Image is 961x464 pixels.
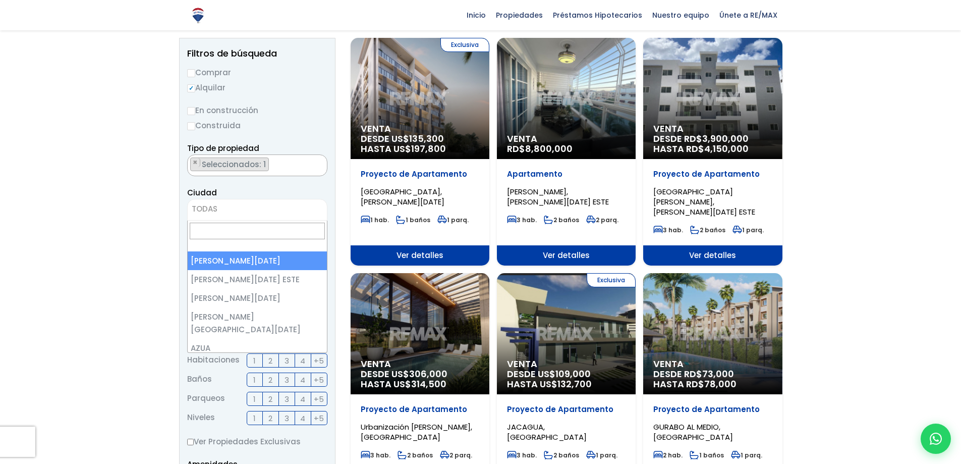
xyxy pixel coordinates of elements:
span: 109,000 [555,368,591,380]
span: Venta [507,134,626,144]
label: Construida [187,119,327,132]
li: [PERSON_NAME][DATE] ESTE [188,270,327,289]
span: HASTA US$ [361,144,479,154]
span: 1 baños [396,216,430,224]
span: [PERSON_NAME], [PERSON_NAME][DATE] ESTE [507,186,609,207]
input: Alquilar [187,84,195,92]
span: 4 [300,374,305,386]
span: 1 parq. [732,226,764,234]
input: En construcción [187,107,195,115]
span: 3 [285,374,289,386]
span: Exclusiva [587,273,636,287]
span: 3 [285,393,289,405]
span: Ver detalles [351,245,489,266]
span: Inicio [462,8,491,23]
span: 314,500 [411,378,446,390]
span: × [316,158,321,167]
span: 78,000 [704,378,737,390]
span: 4 [300,412,305,425]
a: Exclusiva Venta DESDE US$135,300 HASTA US$197,800 Proyecto de Apartamento [GEOGRAPHIC_DATA], [PER... [351,38,489,266]
span: 3 hab. [653,226,683,234]
img: Logo de REMAX [189,7,207,24]
span: DESDE US$ [507,369,626,389]
span: TODAS [187,199,327,221]
li: [PERSON_NAME][GEOGRAPHIC_DATA][DATE] [188,307,327,339]
span: 2 [268,393,272,405]
span: TODAS [192,203,217,214]
input: Ver Propiedades Exclusivas [187,439,194,445]
span: Tipo de propiedad [187,143,259,153]
span: 3 hab. [507,451,537,459]
span: Únete a RE/MAX [714,8,782,23]
span: Ver detalles [497,245,636,266]
span: DESDE US$ [361,369,479,389]
span: 2 baños [690,226,725,234]
span: [GEOGRAPHIC_DATA], [PERSON_NAME][DATE] [361,186,444,207]
span: Nuestro equipo [647,8,714,23]
input: Comprar [187,69,195,77]
p: Apartamento [507,169,626,179]
span: 73,000 [702,368,734,380]
span: Seleccionados: 1 [201,159,268,170]
p: Proyecto de Apartamento [361,404,479,415]
span: 2 parq. [440,451,472,459]
span: 4,150,000 [704,142,749,155]
span: TODAS [188,202,327,216]
span: 2 hab. [653,451,683,459]
span: 3 hab. [507,216,537,224]
span: 1 baños [690,451,724,459]
span: Niveles [187,411,215,425]
span: 4 [300,393,305,405]
span: 3 [285,354,289,367]
span: 2 baños [544,451,579,459]
span: HASTA RD$ [653,379,772,389]
span: Ciudad [187,187,217,198]
span: 3 [285,412,289,425]
span: Propiedades [491,8,548,23]
span: +5 [314,393,324,405]
span: +5 [314,412,324,425]
span: DESDE RD$ [653,134,772,154]
span: GURABO AL MEDIO, [GEOGRAPHIC_DATA] [653,422,733,442]
span: Venta [361,359,479,369]
li: [PERSON_NAME][DATE] [188,289,327,307]
span: Venta [507,359,626,369]
span: Urbanización [PERSON_NAME], [GEOGRAPHIC_DATA] [361,422,472,442]
span: 1 [253,354,256,367]
span: 2 parq. [586,216,618,224]
label: Ver Propiedades Exclusivas [187,435,327,448]
label: En construcción [187,104,327,117]
span: Venta [653,359,772,369]
span: Baños [187,373,212,387]
button: Remove all items [316,158,322,168]
span: JACAGUA, [GEOGRAPHIC_DATA] [507,422,587,442]
li: APARTAMENTO [190,158,269,171]
span: Venta [361,124,479,134]
span: Habitaciones [187,353,240,368]
span: 8,800,000 [525,142,573,155]
span: 2 baños [544,216,579,224]
span: 132,700 [557,378,592,390]
span: 1 [253,393,256,405]
span: +5 [314,374,324,386]
label: Alquilar [187,81,327,94]
span: 1 [253,412,256,425]
span: DESDE RD$ [653,369,772,389]
span: RD$ [507,142,573,155]
span: 4 [300,354,305,367]
p: Proyecto de Apartamento [653,404,772,415]
span: 1 parq. [586,451,617,459]
li: [PERSON_NAME][DATE] [188,251,327,270]
span: +5 [314,354,324,367]
span: 1 [253,374,256,386]
p: Proyecto de Apartamento [361,169,479,179]
span: 1 hab. [361,216,389,224]
span: Ver detalles [643,245,782,266]
span: 306,000 [409,368,447,380]
span: 2 [268,354,272,367]
a: Venta DESDE RD$3,900,000 HASTA RD$4,150,000 Proyecto de Apartamento [GEOGRAPHIC_DATA][PERSON_NAME... [643,38,782,266]
span: HASTA RD$ [653,144,772,154]
textarea: Search [188,155,193,177]
span: [GEOGRAPHIC_DATA][PERSON_NAME], [PERSON_NAME][DATE] ESTE [653,186,755,217]
span: Préstamos Hipotecarios [548,8,647,23]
